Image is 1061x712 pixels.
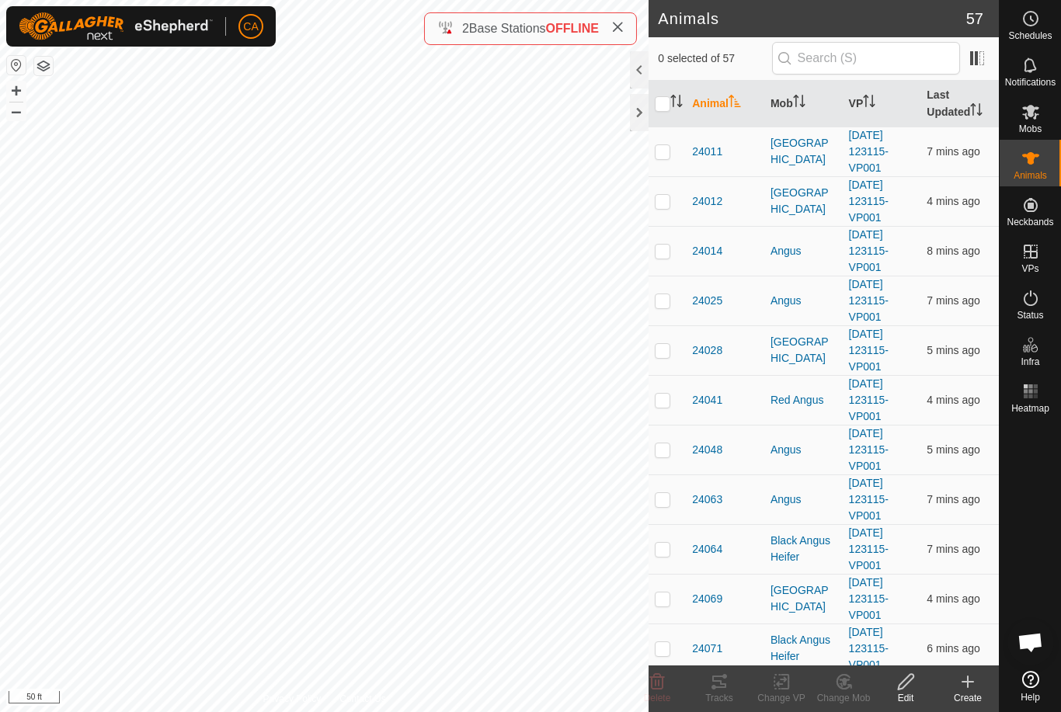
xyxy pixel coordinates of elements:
span: Schedules [1008,31,1052,40]
span: 24048 [692,442,722,458]
span: 24041 [692,392,722,408]
span: 24064 [692,541,722,557]
th: Animal [686,81,764,127]
span: Notifications [1005,78,1056,87]
a: [DATE] 123115-VP001 [849,377,889,422]
a: [DATE] 123115-VP001 [849,278,889,323]
div: Tracks [688,691,750,705]
a: [DATE] 123115-VP001 [849,427,889,472]
span: Heatmap [1011,404,1049,413]
input: Search (S) [772,42,960,75]
div: Change VP [750,691,812,705]
p-sorticon: Activate to sort [793,97,805,109]
span: 9 Sep 2025 at 10:33 pm [927,592,979,605]
p-sorticon: Activate to sort [670,97,683,109]
span: 9 Sep 2025 at 10:29 pm [927,245,979,257]
span: VPs [1021,264,1038,273]
span: Help [1021,693,1040,702]
div: Black Angus Heifer [771,533,837,565]
span: 24071 [692,641,722,657]
span: 57 [966,7,983,30]
span: 9 Sep 2025 at 10:32 pm [927,344,979,356]
span: 24028 [692,342,722,359]
span: 9 Sep 2025 at 10:30 pm [927,145,979,158]
div: Edit [875,691,937,705]
span: 9 Sep 2025 at 10:30 pm [927,294,979,307]
span: Infra [1021,357,1039,366]
th: VP [843,81,921,127]
a: [DATE] 123115-VP001 [849,328,889,373]
div: Angus [771,293,837,309]
p-sorticon: Activate to sort [729,97,741,109]
a: [DATE] 123115-VP001 [849,626,889,671]
div: [GEOGRAPHIC_DATA] [771,582,837,615]
img: Gallagher Logo [19,12,213,40]
span: 24063 [692,491,722,508]
th: Last Updated [920,81,999,127]
span: 2 [462,22,469,35]
span: 9 Sep 2025 at 10:31 pm [927,642,979,655]
button: Map Layers [34,57,53,75]
span: 9 Sep 2025 at 10:32 pm [927,195,979,207]
span: 0 selected of 57 [658,50,771,67]
a: Contact Us [339,692,385,706]
span: 9 Sep 2025 at 10:30 pm [927,493,979,505]
a: [DATE] 123115-VP001 [849,129,889,174]
span: Mobs [1019,124,1042,134]
th: Mob [764,81,843,127]
a: Privacy Policy [263,692,322,706]
div: Angus [771,491,837,508]
a: [DATE] 123115-VP001 [849,576,889,621]
a: [DATE] 123115-VP001 [849,179,889,224]
a: Help [1000,665,1061,708]
span: 9 Sep 2025 at 10:32 pm [927,443,979,456]
span: 24011 [692,144,722,160]
span: 24012 [692,193,722,210]
div: Change Mob [812,691,875,705]
div: Red Angus [771,392,837,408]
span: Delete [644,693,671,703]
span: Base Stations [469,22,546,35]
p-sorticon: Activate to sort [970,106,983,118]
div: Angus [771,243,837,259]
button: – [7,102,26,120]
span: 24014 [692,243,722,259]
span: 9 Sep 2025 at 10:33 pm [927,394,979,406]
span: OFFLINE [546,22,599,35]
div: Open chat [1007,619,1054,665]
div: [GEOGRAPHIC_DATA] [771,185,837,217]
button: Reset Map [7,56,26,75]
span: 24025 [692,293,722,309]
button: + [7,82,26,100]
div: [GEOGRAPHIC_DATA] [771,334,837,366]
div: Create [937,691,999,705]
span: Status [1017,311,1043,320]
a: [DATE] 123115-VP001 [849,526,889,571]
span: 24069 [692,591,722,607]
div: [GEOGRAPHIC_DATA] [771,135,837,168]
span: Animals [1014,171,1047,180]
a: [DATE] 123115-VP001 [849,228,889,273]
div: Black Angus Heifer [771,632,837,665]
span: Neckbands [1007,217,1053,227]
span: 9 Sep 2025 at 10:29 pm [927,543,979,555]
a: [DATE] 123115-VP001 [849,477,889,522]
p-sorticon: Activate to sort [863,97,875,109]
div: Angus [771,442,837,458]
span: CA [243,19,258,35]
h2: Animals [658,9,966,28]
